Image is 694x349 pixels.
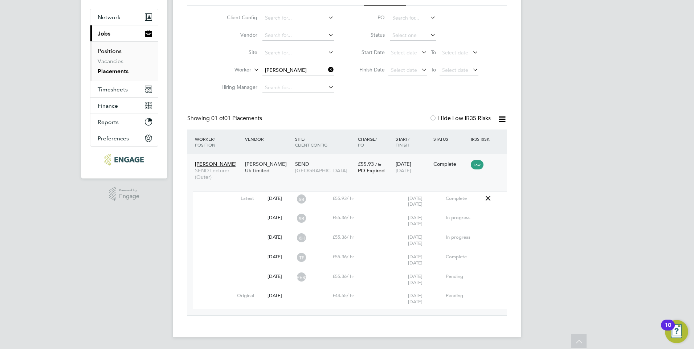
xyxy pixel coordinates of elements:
[408,221,442,227] div: [DATE]
[90,25,158,41] button: Jobs
[347,195,354,201] span: / hr
[98,58,123,65] a: Vacancies
[429,65,438,74] span: To
[408,293,442,299] div: [DATE]
[347,214,354,221] span: / hr
[665,320,688,343] button: Open Resource Center, 10 new notifications
[187,115,264,122] div: Showing
[90,114,158,130] button: Reports
[433,161,468,167] div: Complete
[391,49,417,56] span: Select date
[332,214,347,221] span: £55.36
[295,193,308,206] span: SB
[444,270,482,283] div: Pending
[356,132,394,151] div: Charge
[332,234,347,240] span: £55.36
[105,154,143,165] img: ncclondon-logo-retina.png
[408,280,442,286] div: [DATE]
[429,115,491,122] label: Hide Low IR35 Risks
[262,13,334,23] input: Search for...
[396,136,409,148] span: / Finish
[347,254,354,260] span: / hr
[262,65,334,75] input: Search for...
[295,167,354,174] span: [GEOGRAPHIC_DATA]
[90,130,158,146] button: Preferences
[209,66,251,74] label: Worker
[90,81,158,97] button: Timesheets
[352,32,385,38] label: Status
[195,167,241,180] span: SEND Lecturer (Outer)
[408,260,442,266] div: [DATE]
[295,271,308,284] span: [PERSON_NAME]
[332,254,347,260] span: £55.36
[237,292,254,299] span: Original
[347,234,354,240] span: / hr
[119,193,139,200] span: Engage
[216,84,257,90] label: Hiring Manager
[256,270,294,283] div: [DATE]
[295,231,308,245] span: KH
[429,48,438,57] span: To
[98,48,122,54] a: Positions
[90,154,158,165] a: Go to home page
[98,68,128,75] a: Placements
[332,195,347,201] span: £55.93
[347,273,354,279] span: / hr
[391,67,417,73] span: Select date
[444,289,482,303] div: Pending
[98,102,118,109] span: Finance
[241,195,254,201] span: Latest
[442,49,468,56] span: Select date
[444,231,482,244] div: In progress
[256,192,294,205] div: [DATE]
[216,49,257,56] label: Site
[243,157,293,177] div: [PERSON_NAME] Uk Limited
[408,254,442,260] div: [DATE]
[471,160,483,169] span: Low
[408,299,442,305] div: [DATE]
[295,161,309,167] span: SEND
[256,231,294,244] div: [DATE]
[408,196,442,202] div: [DATE]
[195,136,215,148] span: / Position
[98,86,128,93] span: Timesheets
[109,187,140,201] a: Powered byEngage
[394,157,432,177] div: [DATE]
[295,251,308,264] span: TF
[394,132,432,151] div: Start
[193,157,507,197] a: [PERSON_NAME]SEND Lecturer (Outer)[PERSON_NAME] Uk LimitedSEND[GEOGRAPHIC_DATA]£55.93 / hrPO Expi...
[408,234,442,241] div: [DATE]
[216,14,257,21] label: Client Config
[293,132,356,151] div: Site
[119,187,139,193] span: Powered by
[90,98,158,114] button: Finance
[98,30,110,37] span: Jobs
[396,167,411,174] span: [DATE]
[262,30,334,41] input: Search for...
[332,292,347,299] span: £44.55
[216,32,257,38] label: Vendor
[375,161,381,167] span: / hr
[358,161,374,167] span: £55.93
[408,215,442,221] div: [DATE]
[90,9,158,25] button: Network
[295,136,327,148] span: / Client Config
[352,49,385,56] label: Start Date
[332,273,347,279] span: £55.36
[352,14,385,21] label: PO
[444,211,482,225] div: In progress
[408,241,442,247] div: [DATE]
[358,136,377,148] span: / PO
[262,48,334,58] input: Search for...
[262,83,334,93] input: Search for...
[98,135,129,142] span: Preferences
[256,289,294,303] div: [DATE]
[444,192,482,205] div: Complete
[347,292,354,299] span: / hr
[193,132,243,151] div: Worker
[256,211,294,225] div: [DATE]
[98,14,121,21] span: Network
[390,13,436,23] input: Search for...
[432,132,469,145] div: Status
[256,250,294,264] div: [DATE]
